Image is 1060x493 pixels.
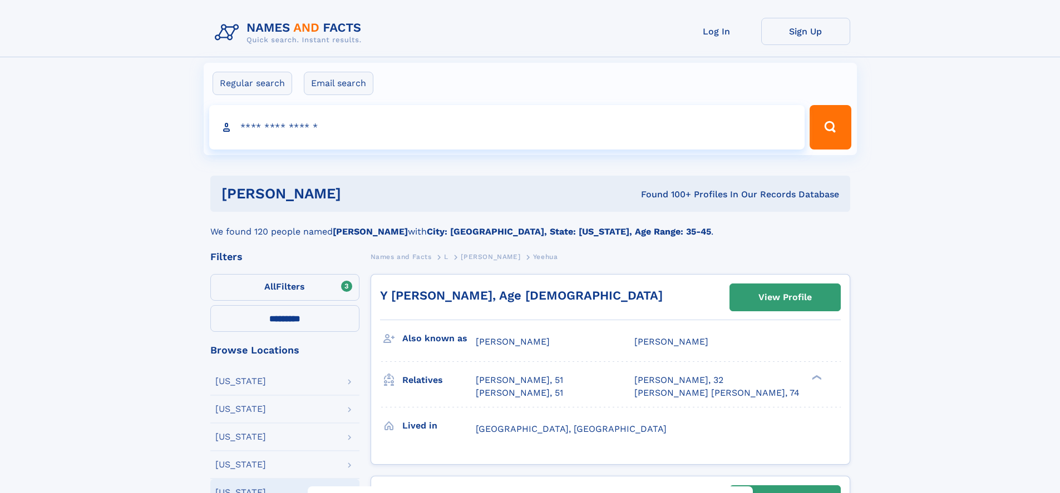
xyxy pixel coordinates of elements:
[444,253,448,261] span: L
[461,253,520,261] span: [PERSON_NAME]
[304,72,373,95] label: Email search
[427,226,711,237] b: City: [GEOGRAPHIC_DATA], State: [US_STATE], Age Range: 35-45
[402,371,476,390] h3: Relatives
[264,281,276,292] span: All
[215,432,266,441] div: [US_STATE]
[476,424,667,434] span: [GEOGRAPHIC_DATA], [GEOGRAPHIC_DATA]
[672,18,761,45] a: Log In
[210,212,850,238] div: We found 120 people named with .
[215,405,266,414] div: [US_STATE]
[333,226,408,237] b: [PERSON_NAME]
[402,416,476,435] h3: Lived in
[371,250,432,263] a: Names and Facts
[533,253,558,261] span: Yeehua
[476,387,563,399] a: [PERSON_NAME], 51
[402,329,476,348] h3: Also known as
[221,187,491,201] h1: [PERSON_NAME]
[491,188,839,201] div: Found 100+ Profiles In Our Records Database
[380,288,663,302] a: Y [PERSON_NAME], Age [DEMOGRAPHIC_DATA]
[634,387,800,399] a: [PERSON_NAME] [PERSON_NAME], 74
[209,105,805,150] input: search input
[758,285,812,310] div: View Profile
[444,250,448,263] a: L
[634,374,723,386] a: [PERSON_NAME], 32
[215,377,266,386] div: [US_STATE]
[210,18,371,48] img: Logo Names and Facts
[210,274,359,301] label: Filters
[634,336,708,347] span: [PERSON_NAME]
[476,336,550,347] span: [PERSON_NAME]
[213,72,292,95] label: Regular search
[461,250,520,263] a: [PERSON_NAME]
[809,374,822,381] div: ❯
[761,18,850,45] a: Sign Up
[210,345,359,355] div: Browse Locations
[810,105,851,150] button: Search Button
[476,374,563,386] a: [PERSON_NAME], 51
[730,284,840,311] a: View Profile
[215,460,266,469] div: [US_STATE]
[210,252,359,262] div: Filters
